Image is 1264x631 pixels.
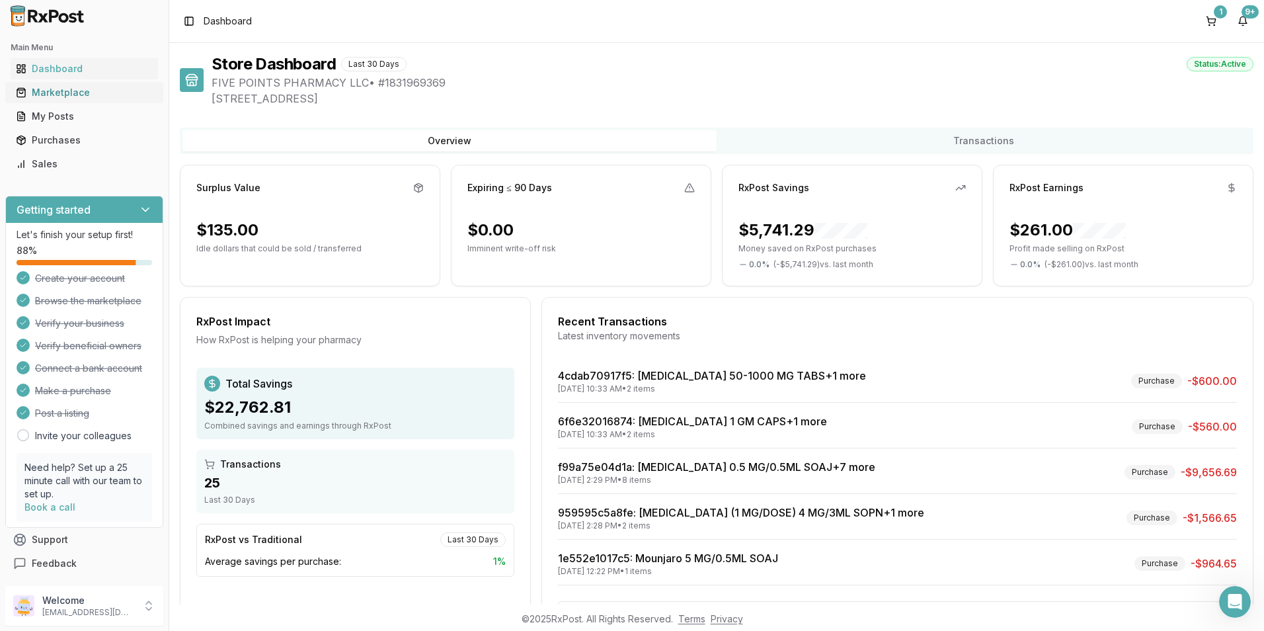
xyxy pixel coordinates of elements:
[204,495,506,505] div: Last 30 Days
[24,501,75,513] a: Book a call
[467,243,695,254] p: Imminent write-off risk
[558,552,778,565] a: 1e552e1017c5: Mounjaro 5 MG/0.5ML SOAJ
[717,130,1251,151] button: Transactions
[558,475,875,485] div: [DATE] 2:29 PM • 8 items
[558,384,866,394] div: [DATE] 10:33 AM • 2 items
[24,461,144,501] p: Need help? Set up a 25 minute call with our team to set up.
[196,181,260,194] div: Surplus Value
[16,157,153,171] div: Sales
[738,181,809,194] div: RxPost Savings
[204,474,506,492] div: 25
[13,595,34,616] img: User avatar
[5,82,163,103] button: Marketplace
[35,429,132,442] a: Invite your colleagues
[1020,259,1041,270] span: 0.0 %
[5,130,163,151] button: Purchases
[11,81,158,105] a: Marketplace
[1232,11,1253,32] button: 9+
[35,339,141,353] span: Verify beneficial owners
[11,57,158,81] a: Dashboard
[558,415,827,428] a: 6f6e32016874: [MEDICAL_DATA] 1 GM CAPS+1 more
[558,521,924,531] div: [DATE] 2:28 PM • 2 items
[42,594,134,607] p: Welcome
[678,613,705,624] a: Terms
[1009,220,1126,241] div: $261.00
[1009,181,1084,194] div: RxPost Earnings
[493,555,506,568] span: 1 %
[204,15,252,28] nav: breadcrumb
[16,62,153,75] div: Dashboard
[11,105,158,128] a: My Posts
[16,110,153,123] div: My Posts
[212,75,1253,91] span: FIVE POINTS PHARMACY LLC • # 1831969369
[5,552,163,575] button: Feedback
[558,566,778,577] div: [DATE] 12:22 PM • 1 items
[11,152,158,176] a: Sales
[205,555,341,568] span: Average savings per purchase:
[225,376,292,392] span: Total Savings
[558,329,1237,343] div: Latest inventory movements
[35,407,89,420] span: Post a listing
[1132,419,1183,434] div: Purchase
[196,220,258,241] div: $135.00
[196,243,424,254] p: Idle dollars that could be sold / transferred
[1183,510,1237,526] span: -$1,566.65
[1181,464,1237,480] span: -$9,656.69
[749,259,770,270] span: 0.0 %
[212,91,1253,106] span: [STREET_ADDRESS]
[35,362,142,375] span: Connect a bank account
[1134,556,1185,571] div: Purchase
[558,369,866,382] a: 4cdab70917f5: [MEDICAL_DATA] 50-1000 MG TABS+1 more
[5,528,163,552] button: Support
[738,243,966,254] p: Money saved on RxPost purchases
[467,220,514,241] div: $0.00
[17,244,37,257] span: 88 %
[1045,259,1138,270] span: ( - $261.00 ) vs. last month
[738,220,867,241] div: $5,741.29
[35,272,125,285] span: Create your account
[35,294,141,308] span: Browse the marketplace
[558,460,875,474] a: f99a75e04d1a: [MEDICAL_DATA] 0.5 MG/0.5ML SOAJ+7 more
[204,421,506,431] div: Combined savings and earnings through RxPost
[341,57,407,71] div: Last 30 Days
[32,557,77,570] span: Feedback
[1187,57,1253,71] div: Status: Active
[1191,556,1237,571] span: -$964.65
[1188,419,1237,435] span: -$560.00
[204,397,506,418] div: $22,762.81
[16,86,153,99] div: Marketplace
[42,607,134,618] p: [EMAIL_ADDRESS][DOMAIN_NAME]
[440,532,506,547] div: Last 30 Days
[1242,5,1259,19] div: 9+
[5,153,163,175] button: Sales
[196,314,514,329] div: RxPost Impact
[182,130,717,151] button: Overview
[558,506,924,519] a: 959595c5a8fe: [MEDICAL_DATA] (1 MG/DOSE) 4 MG/3ML SOPN+1 more
[5,106,163,127] button: My Posts
[35,317,124,330] span: Verify your business
[17,202,91,218] h3: Getting started
[17,228,152,241] p: Let's finish your setup first!
[204,15,252,28] span: Dashboard
[467,181,552,194] div: Expiring ≤ 90 Days
[711,613,743,624] a: Privacy
[558,429,827,440] div: [DATE] 10:33 AM • 2 items
[220,458,281,471] span: Transactions
[5,58,163,79] button: Dashboard
[1214,5,1227,19] div: 1
[1126,511,1177,525] div: Purchase
[16,134,153,147] div: Purchases
[5,5,90,26] img: RxPost Logo
[1219,586,1251,618] iframe: Intercom live chat
[773,259,873,270] span: ( - $5,741.29 ) vs. last month
[212,54,336,75] h1: Store Dashboard
[11,128,158,152] a: Purchases
[1009,243,1237,254] p: Profit made selling on RxPost
[35,384,111,398] span: Make a purchase
[1187,373,1237,389] span: -$600.00
[558,314,1237,329] div: Recent Transactions
[11,42,158,53] h2: Main Menu
[558,601,1237,622] button: View All Transactions
[1201,11,1222,32] button: 1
